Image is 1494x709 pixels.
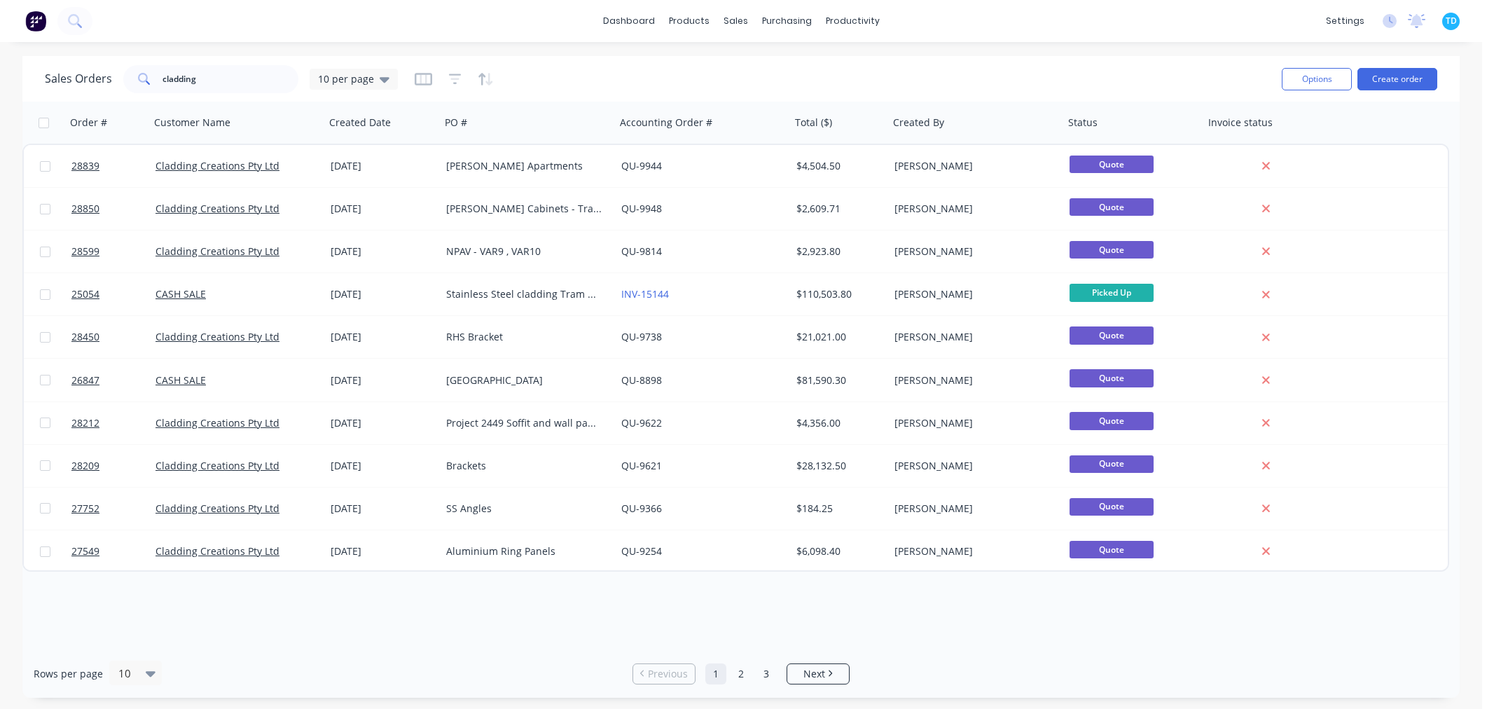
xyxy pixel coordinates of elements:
div: $184.25 [796,502,879,516]
div: Invoice status [1208,116,1273,130]
div: [DATE] [331,202,435,216]
div: [PERSON_NAME] Cabinets - Tram station SS Angles [446,202,602,216]
a: QU-9814 [621,245,662,258]
div: SS Angles [446,502,602,516]
div: [DATE] [331,330,435,344]
div: Brackets [446,459,602,473]
a: dashboard [596,11,662,32]
a: Previous page [633,667,695,681]
span: Next [803,667,825,681]
div: Project 2449 Soffit and wall panels [446,416,602,430]
a: 27549 [71,530,155,572]
input: Search... [162,65,299,93]
a: CASH SALE [155,373,206,387]
a: 28209 [71,445,155,487]
span: 28450 [71,330,99,344]
div: [PERSON_NAME] [894,502,1050,516]
a: 25054 [71,273,155,315]
a: 27752 [71,488,155,530]
a: QU-9366 [621,502,662,515]
a: QU-9621 [621,459,662,472]
button: Options [1282,68,1352,90]
a: QU-8898 [621,373,662,387]
span: 28850 [71,202,99,216]
div: Accounting Order # [620,116,712,130]
a: Cladding Creations Pty Ltd [155,459,279,472]
span: 26847 [71,373,99,387]
div: [GEOGRAPHIC_DATA] [446,373,602,387]
span: Quote [1070,541,1154,558]
a: 28839 [71,145,155,187]
div: $28,132.50 [796,459,879,473]
a: Cladding Creations Pty Ltd [155,502,279,515]
div: $2,609.71 [796,202,879,216]
div: Aluminium Ring Panels [446,544,602,558]
div: [PERSON_NAME] [894,373,1050,387]
span: 10 per page [318,71,374,86]
span: Previous [648,667,688,681]
div: [DATE] [331,416,435,430]
div: [PERSON_NAME] [894,330,1050,344]
a: Cladding Creations Pty Ltd [155,245,279,258]
a: Page 2 [731,663,752,684]
div: products [662,11,717,32]
a: Cladding Creations Pty Ltd [155,330,279,343]
a: CASH SALE [155,287,206,301]
div: RHS Bracket [446,330,602,344]
div: Created Date [329,116,391,130]
a: QU-9944 [621,159,662,172]
div: $81,590.30 [796,373,879,387]
a: QU-9948 [621,202,662,215]
span: 27752 [71,502,99,516]
div: [DATE] [331,459,435,473]
div: [PERSON_NAME] [894,245,1050,259]
div: [DATE] [331,159,435,173]
div: [PERSON_NAME] [894,544,1050,558]
div: [PERSON_NAME] [894,459,1050,473]
span: TD [1446,15,1457,27]
span: Quote [1070,498,1154,516]
span: Picked Up [1070,284,1154,301]
span: 28212 [71,416,99,430]
div: settings [1319,11,1371,32]
span: Quote [1070,241,1154,259]
div: $4,356.00 [796,416,879,430]
a: QU-9738 [621,330,662,343]
div: $21,021.00 [796,330,879,344]
a: Cladding Creations Pty Ltd [155,202,279,215]
span: Quote [1070,198,1154,216]
span: 27549 [71,544,99,558]
a: 28450 [71,316,155,358]
span: Quote [1070,412,1154,429]
div: $4,504.50 [796,159,879,173]
a: INV-15144 [621,287,669,301]
div: PO # [445,116,467,130]
span: Rows per page [34,667,103,681]
div: [PERSON_NAME] [894,416,1050,430]
div: [DATE] [331,287,435,301]
div: [PERSON_NAME] [894,202,1050,216]
a: Cladding Creations Pty Ltd [155,159,279,172]
a: Page 3 [756,663,777,684]
div: [DATE] [331,245,435,259]
button: Create order [1357,68,1437,90]
a: 28850 [71,188,155,230]
a: QU-9622 [621,416,662,429]
div: Status [1068,116,1098,130]
div: [PERSON_NAME] [894,159,1050,173]
div: sales [717,11,755,32]
div: $110,503.80 [796,287,879,301]
div: [DATE] [331,544,435,558]
div: [PERSON_NAME] [894,287,1050,301]
div: $6,098.40 [796,544,879,558]
a: QU-9254 [621,544,662,558]
span: 28209 [71,459,99,473]
div: [DATE] [331,373,435,387]
div: Stainless Steel cladding Tram GC Numerous PO for each line item. [446,287,602,301]
div: Created By [893,116,944,130]
a: 28599 [71,230,155,273]
div: [DATE] [331,502,435,516]
div: [PERSON_NAME] Apartments [446,159,602,173]
div: productivity [819,11,887,32]
span: 28599 [71,245,99,259]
